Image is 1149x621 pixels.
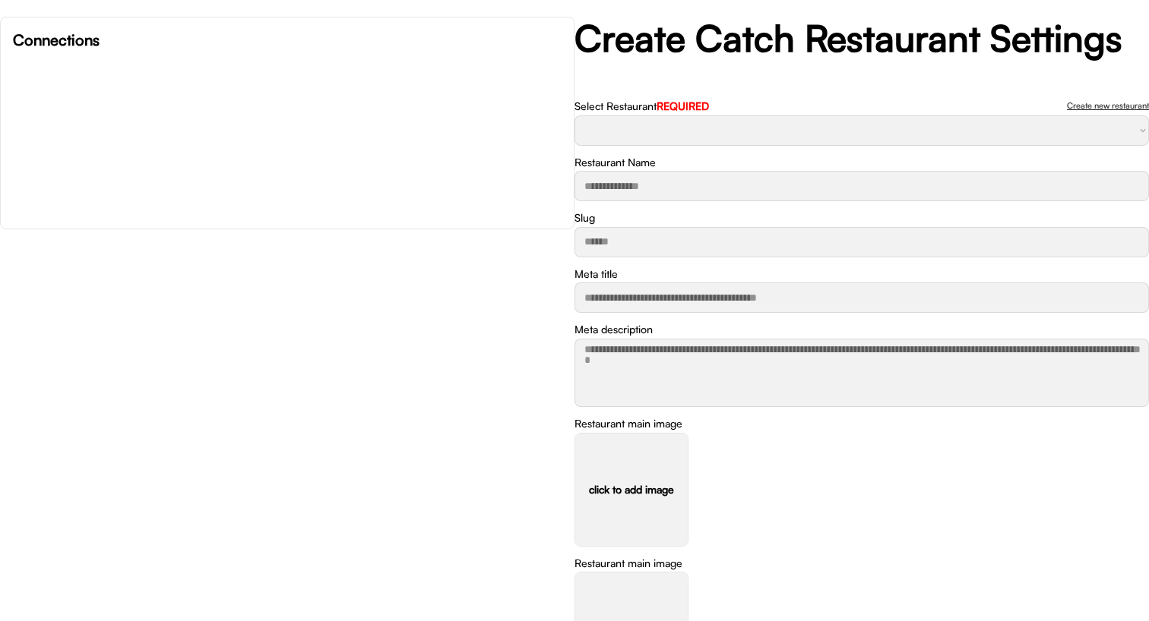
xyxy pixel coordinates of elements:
font: REQUIRED [657,99,709,112]
div: Meta title [574,266,618,282]
div: Restaurant main image [574,416,682,431]
div: Restaurant main image [574,556,682,571]
div: Slug [574,210,595,225]
div: Select Restaurant [574,99,709,114]
h2: Create Catch Restaurant Settings [574,17,1149,61]
div: Restaurant Name [574,155,656,170]
h6: Connections [13,30,562,51]
div: Create new restaurant [1067,102,1149,110]
div: Meta description [574,322,653,337]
